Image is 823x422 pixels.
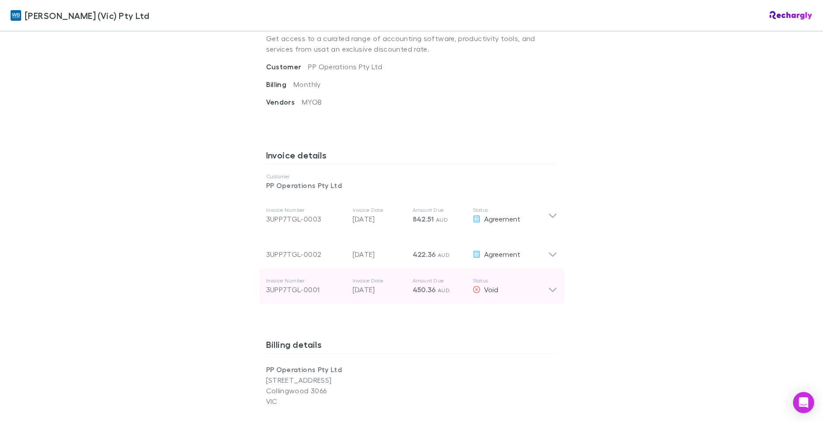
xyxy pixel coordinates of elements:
div: 3UPP7TGL-0001 [266,284,346,295]
p: Invoice Number [266,207,346,214]
span: AUD [438,287,450,294]
span: Void [484,285,498,294]
span: Agreement [484,250,520,258]
div: Invoice Number3UPP7TGL-0003Invoice Date[DATE]Amount Due842.51 AUDStatusAgreement [259,198,564,233]
div: Invoice Number3UPP7TGL-0001Invoice Date[DATE]Amount Due450.36 AUDStatusVoid [259,268,564,304]
p: Status [473,207,548,214]
span: 842.51 [413,215,434,223]
p: VIC [266,396,412,407]
img: Rechargly Logo [770,11,812,20]
p: PP Operations Pty Ltd [266,180,557,191]
p: Invoice Number [266,277,346,284]
span: Agreement [484,215,520,223]
p: [DATE] [353,214,406,224]
span: Customer [266,62,308,71]
img: William Buck (Vic) Pty Ltd's Logo [11,10,21,21]
h3: Billing details [266,339,557,353]
div: 3UPP7TGL-0003 [266,214,346,224]
span: Billing [266,80,294,89]
p: Customer [266,173,557,180]
p: Get access to a curated range of accounting software, productivity tools, and services from us at... [266,26,557,61]
p: Invoice Date [353,277,406,284]
span: PP Operations Pty Ltd [308,62,382,71]
span: 450.36 [413,285,436,294]
p: Status [473,277,548,284]
span: MYOB [302,98,322,106]
div: 3UPP7TGL-0002 [266,249,346,260]
p: PP Operations Pty Ltd [266,364,412,375]
p: Amount Due [413,207,466,214]
p: Collingwood 3066 [266,385,412,396]
span: AUD [436,216,448,223]
span: AUD [438,252,450,258]
p: [STREET_ADDRESS] [266,375,412,385]
div: Open Intercom Messenger [793,392,814,413]
span: 422.36 [413,250,436,259]
span: Vendors [266,98,302,106]
span: [PERSON_NAME] (Vic) Pty Ltd [25,9,149,22]
p: Invoice Date [353,207,406,214]
p: [DATE] [353,249,406,260]
span: Monthly [293,80,321,88]
p: [DATE] [353,284,406,295]
h3: Invoice details [266,150,557,164]
p: Amount Due [413,277,466,284]
div: 3UPP7TGL-0002[DATE]422.36 AUDAgreement [259,233,564,268]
